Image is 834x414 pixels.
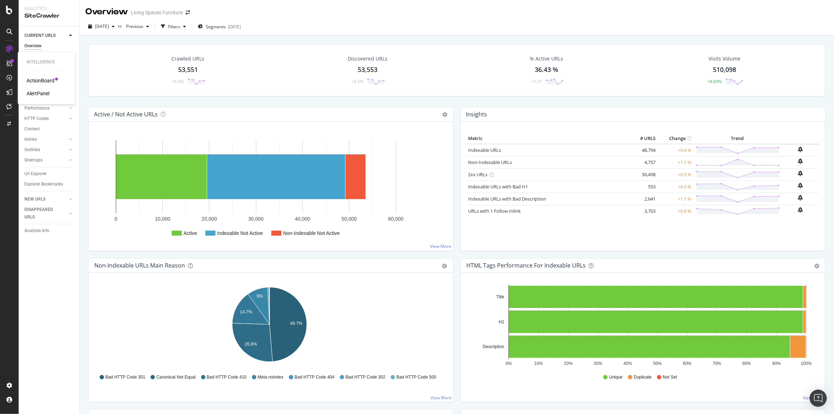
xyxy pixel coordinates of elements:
[535,65,558,74] div: 36.43 %
[663,374,677,380] span: Not Set
[657,168,693,180] td: +0.5 %
[24,32,67,39] a: CURRENT URLS
[24,115,67,122] a: HTTP Codes
[27,77,54,84] a: ActionBoard
[653,361,662,366] text: 50%
[24,180,74,188] a: Explorer Bookmarks
[172,78,184,85] div: +0.5%
[131,9,183,16] div: Living Spaces Furniture
[742,361,751,366] text: 80%
[564,361,572,366] text: 20%
[358,65,377,74] div: 53,553
[466,110,487,119] h4: Insights
[217,230,263,236] text: Indexable Not Active
[95,23,109,29] span: 2025 Sep. 29th
[206,24,226,30] span: Segments
[245,342,257,347] text: 26.8%
[228,24,241,30] div: [DATE]
[345,374,385,380] span: Bad HTTP Code 302
[798,195,803,201] div: bell-plus
[85,6,128,18] div: Overview
[342,216,357,222] text: 50,000
[798,158,803,164] div: bell-plus
[629,133,657,144] th: # URLS
[115,216,118,222] text: 0
[810,390,827,407] div: Open Intercom Messenger
[629,205,657,217] td: 3,703
[814,264,819,269] div: gear
[24,206,61,221] div: DISAPPEARED URLS
[713,361,721,366] text: 70%
[657,193,693,205] td: +1.1 %
[443,112,448,117] i: Options
[629,144,657,157] td: 48,794
[499,319,504,324] text: H1
[634,374,652,380] span: Duplicate
[709,55,740,62] div: Visits Volume
[468,208,521,214] a: URLs with 1 Follow Inlink
[24,180,63,188] div: Explorer Bookmarks
[94,110,158,119] h4: Active / Not Active URLs
[803,395,824,401] a: View More
[442,264,447,269] div: gear
[713,65,736,74] div: 510,098
[290,321,302,326] text: 48.7%
[798,183,803,188] div: bell-plus
[683,361,691,366] text: 60%
[468,147,501,153] a: Indexable URLs
[24,125,40,133] div: Content
[609,374,623,380] span: Unique
[24,136,67,143] a: Inlinks
[24,157,43,164] div: Sitemaps
[158,21,189,32] button: Filters
[24,170,74,178] a: Url Explorer
[94,133,445,245] svg: A chart.
[295,374,334,380] span: Bad HTTP Code 404
[171,55,204,62] div: Crawled URLs
[248,216,264,222] text: 30,000
[24,146,40,154] div: Outlinks
[772,361,781,366] text: 90%
[24,6,73,12] div: Analytics
[118,23,123,29] span: vs
[468,196,547,202] a: Indexable URLs with Bad Description
[24,196,46,203] div: NEW URLS
[467,262,586,269] div: HTML Tags Performance for Indexable URLs
[594,361,602,366] text: 30%
[24,227,49,235] div: Analysis Info
[85,21,118,32] button: [DATE]
[24,227,74,235] a: Analysis Info
[24,206,67,221] a: DISAPPEARED URLS
[505,361,512,366] text: 0%
[534,361,543,366] text: 10%
[105,374,145,380] span: Bad HTTP Code 301
[186,10,190,15] div: arrow-right-arrow-left
[468,171,488,178] a: 2xx URLs
[629,168,657,180] td: 50,498
[24,125,74,133] a: Content
[430,243,452,249] a: View More
[184,230,197,236] text: Active
[496,294,504,299] text: Title
[351,78,363,85] div: +0.5%
[27,90,49,97] a: AlertPanel
[468,183,528,190] a: Indexable URLs with Bad H1
[168,24,180,30] div: Filters
[94,284,445,367] svg: A chart.
[24,32,56,39] div: CURRENT URLS
[24,12,73,20] div: SiteCrawler
[24,146,67,154] a: Outlinks
[798,170,803,176] div: bell-plus
[178,65,198,74] div: 53,551
[693,133,782,144] th: Trend
[24,196,67,203] a: NEW URLS
[195,21,244,32] button: Segments[DATE]
[207,374,247,380] span: Bad HTTP Code 410
[123,21,152,32] button: Previous
[629,156,657,168] td: 4,757
[388,216,404,222] text: 60,000
[657,205,693,217] td: +0.8 %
